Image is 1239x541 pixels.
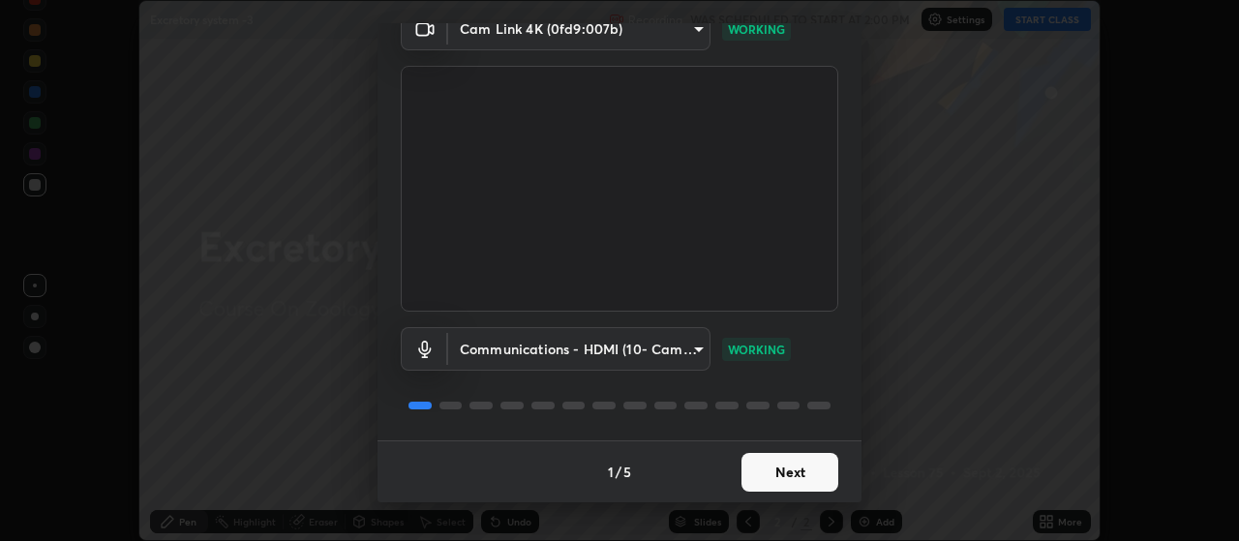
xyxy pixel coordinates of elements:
p: WORKING [728,341,785,358]
div: Cam Link 4K (0fd9:007b) [448,327,710,371]
p: WORKING [728,20,785,38]
h4: / [616,462,621,482]
h4: 1 [608,462,614,482]
div: Cam Link 4K (0fd9:007b) [448,7,710,50]
h4: 5 [623,462,631,482]
button: Next [741,453,838,492]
